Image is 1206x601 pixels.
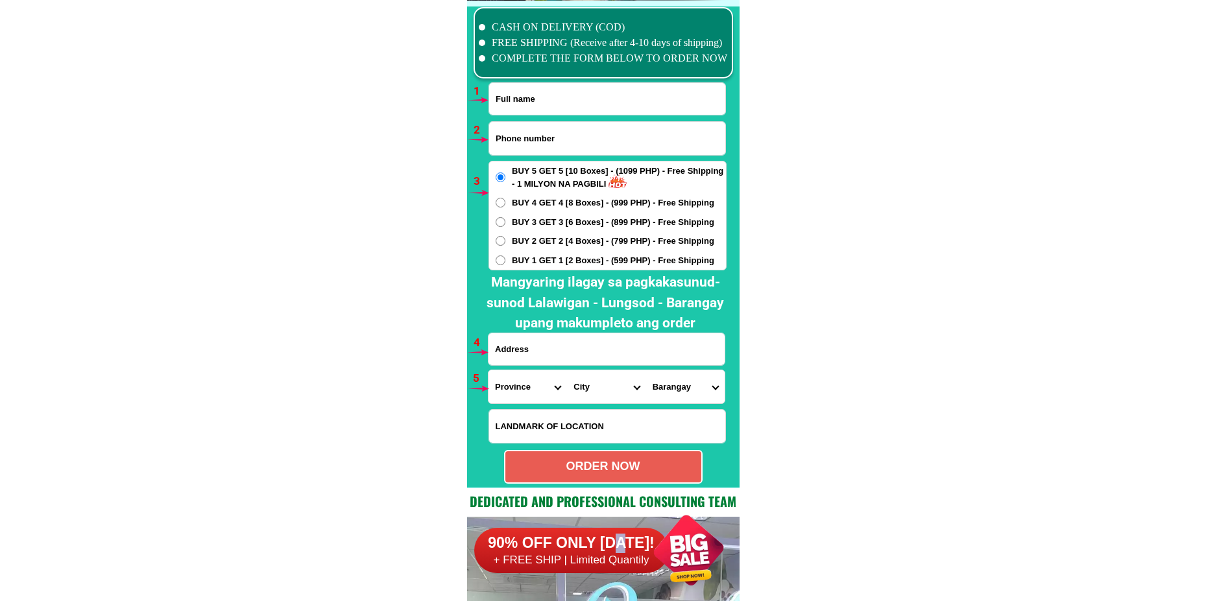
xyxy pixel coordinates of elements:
select: Select commune [646,370,725,403]
li: COMPLETE THE FORM BELOW TO ORDER NOW [479,51,728,66]
h6: 4 [474,335,488,351]
span: BUY 4 GET 4 [8 Boxes] - (999 PHP) - Free Shipping [512,196,714,209]
input: Input LANDMARKOFLOCATION [489,410,725,443]
h6: + FREE SHIP | Limited Quantily [474,553,669,567]
h6: 5 [473,370,488,387]
input: BUY 4 GET 4 [8 Boxes] - (999 PHP) - Free Shipping [496,198,505,207]
span: BUY 5 GET 5 [10 Boxes] - (1099 PHP) - Free Shipping - 1 MILYON NA PAGBILI [512,165,726,190]
input: Input address [488,333,725,365]
h2: Dedicated and professional consulting team [467,491,740,511]
select: Select district [567,370,645,403]
h2: Mangyaring ilagay sa pagkakasunud-sunod Lalawigan - Lungsod - Barangay upang makumpleto ang order [477,272,733,334]
input: BUY 1 GET 1 [2 Boxes] - (599 PHP) - Free Shipping [496,255,505,265]
h6: 1 [474,83,488,100]
input: Input full_name [489,83,725,115]
li: CASH ON DELIVERY (COD) [479,19,728,35]
li: FREE SHIPPING (Receive after 4-10 days of shipping) [479,35,728,51]
select: Select province [488,370,567,403]
h6: 2 [474,122,488,139]
input: BUY 3 GET 3 [6 Boxes] - (899 PHP) - Free Shipping [496,217,505,227]
h6: 90% OFF ONLY [DATE]! [474,534,669,553]
input: BUY 2 GET 2 [4 Boxes] - (799 PHP) - Free Shipping [496,236,505,246]
input: Input phone_number [489,122,725,155]
h6: 3 [474,173,488,190]
span: BUY 1 GET 1 [2 Boxes] - (599 PHP) - Free Shipping [512,254,714,267]
input: BUY 5 GET 5 [10 Boxes] - (1099 PHP) - Free Shipping - 1 MILYON NA PAGBILI [496,172,505,182]
span: BUY 2 GET 2 [4 Boxes] - (799 PHP) - Free Shipping [512,235,714,248]
div: ORDER NOW [505,458,701,475]
span: BUY 3 GET 3 [6 Boxes] - (899 PHP) - Free Shipping [512,216,714,229]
